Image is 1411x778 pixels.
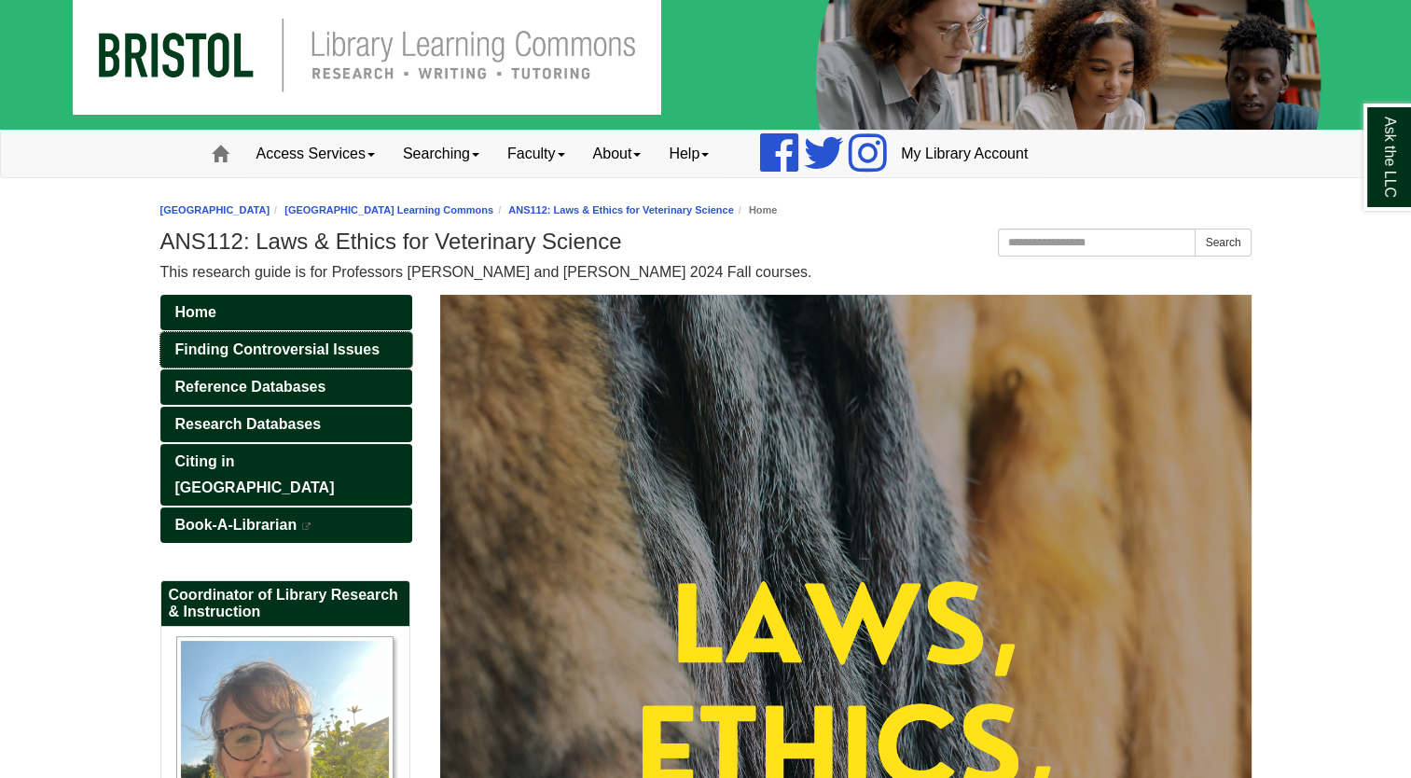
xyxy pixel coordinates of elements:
a: My Library Account [887,131,1042,177]
a: ANS112: Laws & Ethics for Veterinary Science [508,204,734,215]
span: Finding Controversial Issues [175,341,380,357]
h2: Coordinator of Library Research & Instruction [161,581,409,627]
a: [GEOGRAPHIC_DATA] [160,204,270,215]
button: Search [1195,229,1251,257]
a: Searching [389,131,493,177]
a: Help [655,131,723,177]
a: Home [160,295,412,330]
nav: breadcrumb [160,201,1252,219]
span: Home [175,304,216,320]
a: Research Databases [160,407,412,442]
a: About [579,131,656,177]
a: Reference Databases [160,369,412,405]
span: Research Databases [175,416,322,432]
a: Finding Controversial Issues [160,332,412,368]
a: Access Services [242,131,389,177]
a: [GEOGRAPHIC_DATA] Learning Commons [284,204,493,215]
li: Home [734,201,778,219]
span: This research guide is for Professors [PERSON_NAME] and [PERSON_NAME] 2024 Fall courses. [160,264,812,280]
i: This link opens in a new window [301,522,312,531]
span: Book-A-Librarian [175,517,297,533]
a: Book-A-Librarian [160,507,412,543]
span: Citing in [GEOGRAPHIC_DATA] [175,453,335,495]
h1: ANS112: Laws & Ethics for Veterinary Science [160,229,1252,255]
a: Faculty [493,131,579,177]
span: Reference Databases [175,379,326,395]
a: Citing in [GEOGRAPHIC_DATA] [160,444,412,506]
